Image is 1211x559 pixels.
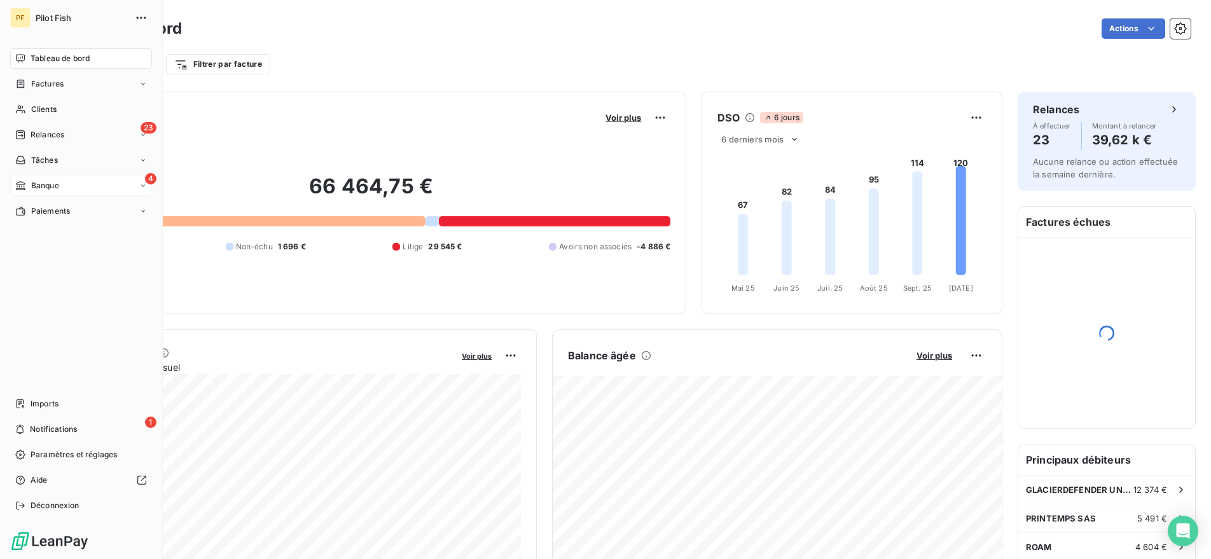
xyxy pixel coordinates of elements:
span: Tâches [31,155,58,166]
span: Clients [31,104,57,115]
span: -4 886 € [637,241,670,252]
span: Paramètres et réglages [31,449,117,460]
h2: 66 464,75 € [72,174,670,212]
tspan: Sept. 25 [903,284,932,293]
span: Aide [31,474,48,486]
span: PRINTEMPS SAS [1026,513,1096,523]
tspan: Mai 25 [731,284,755,293]
span: 1 696 € [278,241,306,252]
span: Factures [31,78,64,90]
span: Déconnexion [31,500,80,511]
span: 29 545 € [428,241,462,252]
img: Logo LeanPay [10,531,89,551]
span: Aucune relance ou action effectuée la semaine dernière. [1033,156,1178,179]
span: Pilot Fish [36,13,127,23]
h6: Factures échues [1018,207,1195,237]
span: Chiffre d'affaires mensuel [72,361,453,374]
button: Filtrer par facture [166,54,270,74]
span: Avoirs non associés [559,241,632,252]
button: Actions [1102,18,1165,39]
span: 1 [145,417,156,428]
span: Non-échu [236,241,273,252]
div: Open Intercom Messenger [1168,516,1198,546]
span: 4 [145,173,156,184]
span: Imports [31,398,59,410]
span: 6 jours [760,112,803,123]
span: 12 374 € [1133,485,1167,495]
button: Voir plus [913,350,956,361]
span: 6 derniers mois [721,134,784,144]
span: À effectuer [1033,122,1071,130]
span: Litige [403,241,423,252]
h4: 23 [1033,130,1071,150]
h6: Relances [1033,102,1079,117]
span: Relances [31,129,64,141]
div: PF [10,8,31,28]
span: Voir plus [605,113,641,123]
h6: Principaux débiteurs [1018,445,1195,475]
span: Paiements [31,205,70,217]
span: Voir plus [917,350,952,361]
button: Voir plus [602,112,645,123]
span: 23 [141,122,156,134]
h6: DSO [717,110,739,125]
span: GLACIERDEFENDER UNIP LDA [1026,485,1133,495]
span: Voir plus [462,352,492,361]
tspan: Juil. 25 [817,284,843,293]
h4: 39,62 k € [1092,130,1157,150]
span: ROAM [1026,542,1052,552]
span: Notifications [30,424,77,435]
tspan: [DATE] [949,284,973,293]
tspan: Août 25 [860,284,888,293]
tspan: Juin 25 [774,284,800,293]
span: 5 491 € [1137,513,1167,523]
span: Tableau de bord [31,53,90,64]
button: Voir plus [458,350,495,361]
span: 4 604 € [1135,542,1167,552]
h6: Balance âgée [568,348,636,363]
span: Banque [31,180,59,191]
a: Aide [10,470,152,490]
span: Montant à relancer [1092,122,1157,130]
